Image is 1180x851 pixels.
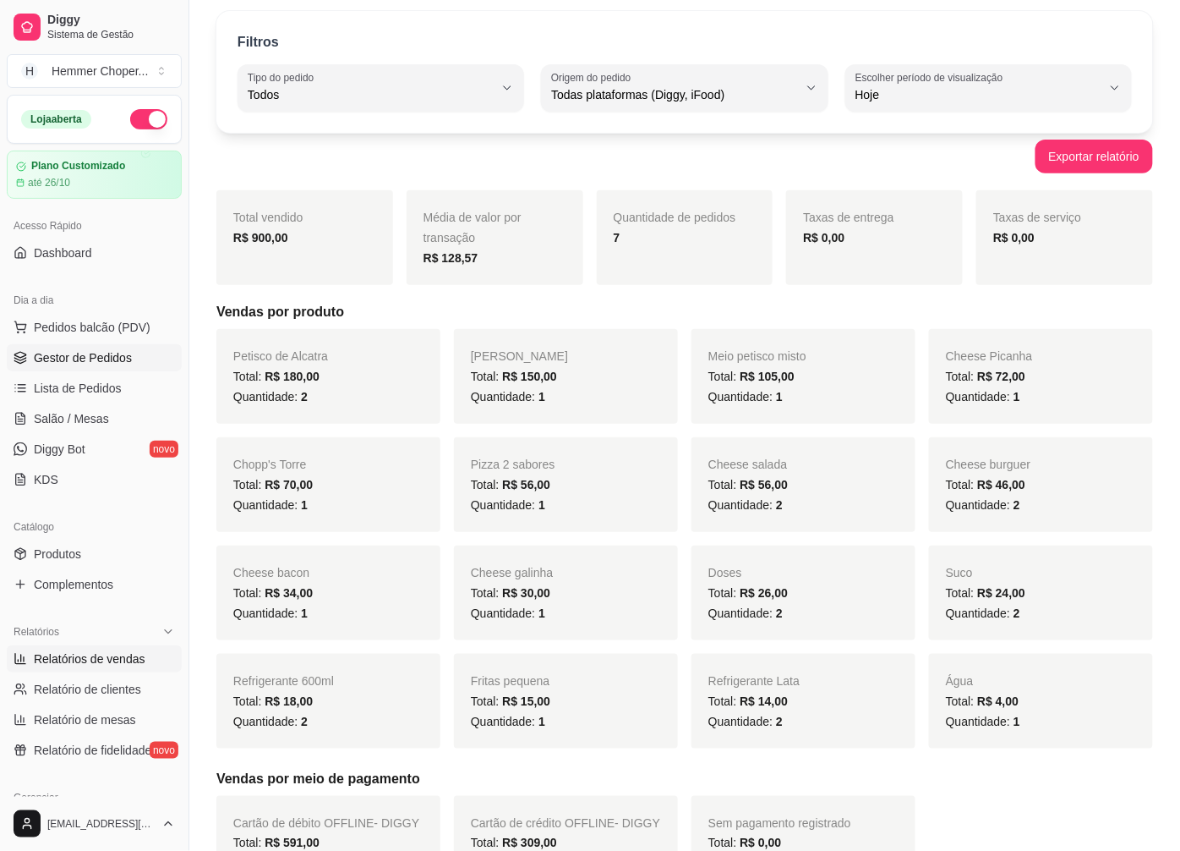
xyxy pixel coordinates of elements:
[34,576,113,593] span: Complementos
[7,212,182,239] div: Acesso Rápido
[471,695,550,708] span: Total:
[34,244,92,261] span: Dashboard
[740,586,788,600] span: R$ 26,00
[233,674,334,688] span: Refrigerante 600ml
[946,715,1020,728] span: Quantidade:
[471,370,557,383] span: Total:
[977,478,1025,491] span: R$ 46,00
[7,239,182,266] a: Dashboard
[34,319,150,336] span: Pedidos balcão (PDV)
[993,211,1081,224] span: Taxas de serviço
[471,586,550,600] span: Total:
[7,541,182,568] a: Produtos
[7,436,182,463] a: Diggy Botnovo
[614,231,620,244] strong: 7
[47,817,155,831] span: [EMAIL_ADDRESS][DOMAIN_NAME]
[265,478,313,491] span: R$ 70,00
[7,314,182,341] button: Pedidos balcão (PDV)
[977,370,1025,383] span: R$ 72,00
[541,64,828,112] button: Origem do pedidoTodas plataformas (Diggy, iFood)
[708,458,787,471] span: Cheese salada
[34,681,141,698] span: Relatório de clientes
[708,370,795,383] span: Total:
[946,349,1033,363] span: Cheese Picanha
[52,63,148,80] div: Hemmer Choper ...
[776,715,783,728] span: 2
[740,478,788,491] span: R$ 56,00
[21,63,38,80] span: H
[233,816,419,830] span: Cartão de débito OFFLINE - DIGGY
[471,349,568,363] span: [PERSON_NAME]
[538,390,545,404] span: 1
[7,151,182,199] a: Plano Customizadoaté 26/10
[708,566,742,579] span: Doses
[233,586,313,600] span: Total:
[1013,607,1020,620] span: 2
[34,546,81,563] span: Produtos
[708,837,781,850] span: Total:
[471,566,553,579] span: Cheese galinha
[21,110,91,129] div: Loja aberta
[7,737,182,764] a: Relatório de fidelidadenovo
[946,607,1020,620] span: Quantidade:
[233,695,313,708] span: Total:
[1013,715,1020,728] span: 1
[708,816,851,830] span: Sem pagamento registrado
[7,466,182,493] a: KDS
[34,380,122,397] span: Lista de Pedidos
[34,651,145,667] span: Relatórios de vendas
[34,742,151,759] span: Relatório de fidelidade
[265,837,320,850] span: R$ 591,00
[238,32,279,52] p: Filtros
[740,837,781,850] span: R$ 0,00
[7,571,182,598] a: Complementos
[502,695,550,708] span: R$ 15,00
[233,349,328,363] span: Petisco de Alcatra
[423,251,478,265] strong: R$ 128,57
[233,478,313,491] span: Total:
[7,645,182,673] a: Relatórios de vendas
[7,784,182,811] div: Gerenciar
[7,375,182,402] a: Lista de Pedidos
[977,695,1019,708] span: R$ 4,00
[946,674,974,688] span: Água
[776,607,783,620] span: 2
[7,676,182,703] a: Relatório de clientes
[216,769,1153,789] h5: Vendas por meio de pagamento
[471,498,545,512] span: Quantidade:
[47,28,175,41] span: Sistema de Gestão
[233,231,288,244] strong: R$ 900,00
[238,64,524,112] button: Tipo do pedidoTodos
[1035,140,1153,173] button: Exportar relatório
[233,370,320,383] span: Total:
[776,390,783,404] span: 1
[423,211,522,244] span: Média de valor por transação
[7,804,182,844] button: [EMAIL_ADDRESS][DOMAIN_NAME]
[946,695,1019,708] span: Total:
[471,458,555,471] span: Pizza 2 sabores
[7,7,182,47] a: DiggySistema de Gestão
[233,837,320,850] span: Total:
[7,405,182,432] a: Salão / Mesas
[502,370,557,383] span: R$ 150,00
[708,695,788,708] span: Total:
[471,674,549,688] span: Fritas pequena
[946,586,1025,600] span: Total:
[233,715,308,728] span: Quantidade:
[551,70,636,85] label: Origem do pedido
[946,478,1025,491] span: Total:
[1013,498,1020,512] span: 2
[34,410,109,427] span: Salão / Mesas
[993,231,1035,244] strong: R$ 0,00
[14,625,59,639] span: Relatórios
[708,607,783,620] span: Quantidade:
[471,478,550,491] span: Total:
[977,586,1025,600] span: R$ 24,00
[301,390,308,404] span: 2
[803,231,844,244] strong: R$ 0,00
[34,711,136,728] span: Relatório de mesas
[47,13,175,28] span: Diggy
[776,498,783,512] span: 2
[502,586,550,600] span: R$ 30,00
[233,498,308,512] span: Quantidade:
